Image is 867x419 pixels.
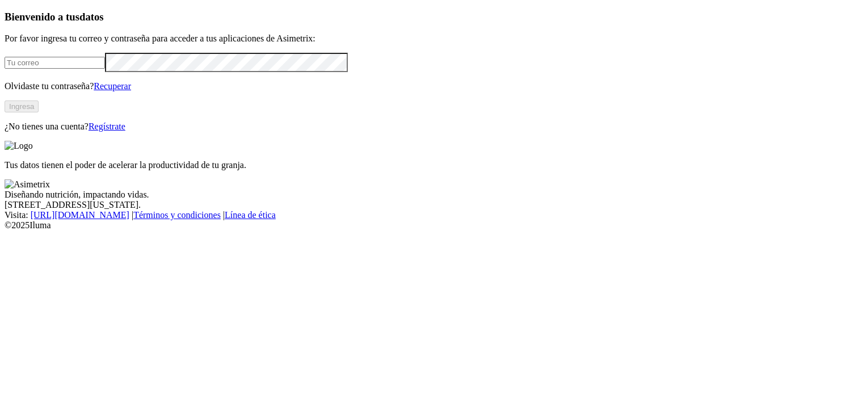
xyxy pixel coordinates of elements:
[94,81,131,91] a: Recuperar
[5,160,862,170] p: Tus datos tienen el poder de acelerar la productividad de tu granja.
[79,11,104,23] span: datos
[133,210,221,220] a: Términos y condiciones
[5,57,105,69] input: Tu correo
[31,210,129,220] a: [URL][DOMAIN_NAME]
[225,210,276,220] a: Línea de ética
[5,121,862,132] p: ¿No tienes una cuenta?
[5,179,50,190] img: Asimetrix
[5,220,862,231] div: © 2025 Iluma
[5,81,862,91] p: Olvidaste tu contraseña?
[5,200,862,210] div: [STREET_ADDRESS][US_STATE].
[5,210,862,220] div: Visita : | |
[5,190,862,200] div: Diseñando nutrición, impactando vidas.
[5,11,862,23] h3: Bienvenido a tus
[5,141,33,151] img: Logo
[5,33,862,44] p: Por favor ingresa tu correo y contraseña para acceder a tus aplicaciones de Asimetrix:
[5,100,39,112] button: Ingresa
[89,121,125,131] a: Regístrate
